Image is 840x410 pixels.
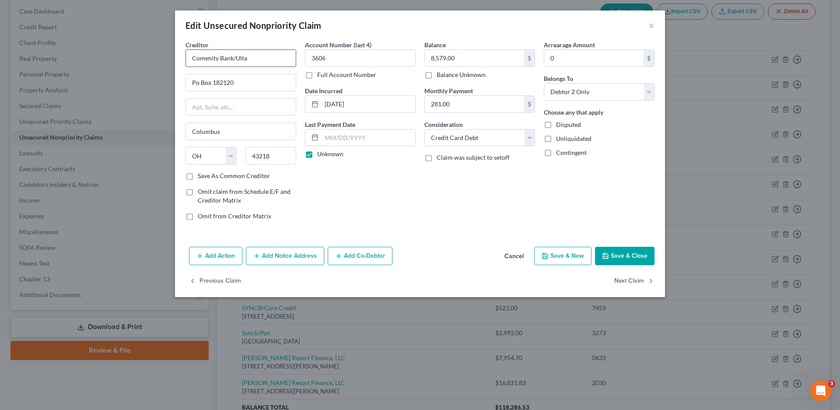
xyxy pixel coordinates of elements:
[437,154,510,161] span: Claim was subject to setoff
[305,40,371,49] label: Account Number (last 4)
[544,108,603,117] label: Choose any that apply
[317,150,343,158] label: Unknown
[198,172,270,180] label: Save As Common Creditor
[425,96,524,112] input: 0.00
[189,247,242,265] button: Add Action
[614,272,654,291] button: Next Claim
[245,147,297,165] input: Enter zip...
[322,96,415,112] input: MM/DD/YYYY
[544,40,595,49] label: Arrearage Amount
[810,380,831,401] iframe: Intercom live chat
[186,74,296,91] input: Enter address...
[424,86,473,95] label: Monthly Payment
[305,120,355,129] label: Last Payment Date
[186,99,296,116] input: Apt, Suite, etc...
[544,75,573,82] span: Belongs To
[648,20,654,31] button: ×
[644,50,654,67] div: $
[317,70,376,79] label: Full Account Number
[497,248,531,265] button: Cancel
[185,19,322,32] div: Edit Unsecured Nonpriority Claim
[828,380,835,387] span: 3
[185,49,296,67] input: Search creditor by name...
[185,41,209,49] span: Creditor
[425,50,524,67] input: 0.00
[424,40,446,49] label: Balance
[189,272,241,291] button: Previous Claim
[198,212,271,220] span: Omit from Creditor Matrix
[534,247,591,265] button: Save & New
[246,247,324,265] button: Add Notice Address
[524,96,535,112] div: $
[437,70,486,79] label: Balance Unknown
[305,49,416,67] input: XXXX
[556,149,587,156] span: Contingent
[556,135,591,142] span: Unliquidated
[424,120,463,129] label: Consideration
[305,86,343,95] label: Date Incurred
[322,130,415,146] input: MM/DD/YYYY
[556,121,581,128] span: Disputed
[198,188,290,204] span: Omit claim from Schedule E/F and Creditor Matrix
[328,247,392,265] button: Add Co-Debtor
[186,123,296,140] input: Enter city...
[595,247,654,265] button: Save & Close
[544,50,644,67] input: 0.00
[524,50,535,67] div: $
